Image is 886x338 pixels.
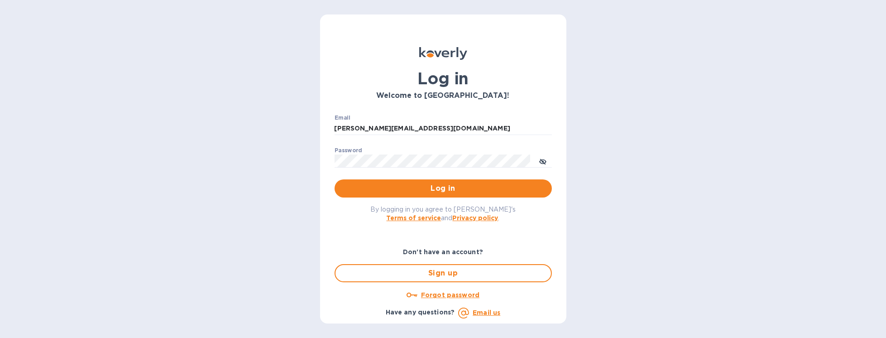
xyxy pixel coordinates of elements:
b: Don't have an account? [403,248,483,256]
h3: Welcome to [GEOGRAPHIC_DATA]! [335,92,552,100]
button: Sign up [335,264,552,282]
h1: Log in [335,69,552,88]
span: Log in [342,183,545,194]
button: toggle password visibility [534,152,552,170]
img: Koverly [419,47,467,60]
label: Email [335,115,350,121]
a: Privacy policy [453,214,498,222]
a: Email us [473,309,500,316]
input: Enter email address [335,122,552,135]
span: By logging in you agree to [PERSON_NAME]'s and . [370,206,516,222]
a: Terms of service [387,214,441,222]
span: Sign up [343,268,544,279]
button: Log in [335,179,552,198]
b: Have any questions? [386,309,455,316]
u: Forgot password [421,291,479,299]
label: Password [335,148,362,153]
